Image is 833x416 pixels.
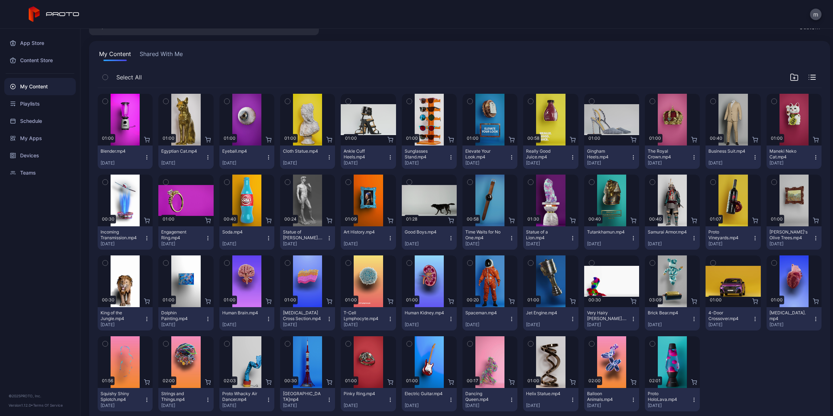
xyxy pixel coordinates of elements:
[4,147,76,164] a: Devices
[587,148,627,160] div: Gingham Heels.mp4
[280,388,335,411] button: [GEOGRAPHIC_DATA]mp4[DATE]
[465,391,505,402] div: Dancing Queen.mp4
[584,307,639,331] button: Very Hairy [PERSON_NAME].mp4[DATE]
[4,34,76,52] a: App Store
[161,403,205,408] div: [DATE]
[4,78,76,95] a: My Content
[402,145,457,169] button: Sunglasses Stand.mp4[DATE]
[283,403,326,408] div: [DATE]
[465,310,505,316] div: Spaceman.mp4
[161,322,205,328] div: [DATE]
[526,229,566,241] div: Statue of a Lion.mp4
[587,403,630,408] div: [DATE]
[219,388,274,411] button: Proto Whacky Air Dancer.mp4[DATE]
[161,241,205,247] div: [DATE]
[465,148,505,160] div: Elevate Your Look.mp4
[101,229,140,241] div: Incoming Transmission.mp4
[645,307,700,331] button: Brick Bear.mp4[DATE]
[405,391,444,397] div: Electric Guitar.mp4
[280,307,335,331] button: [MEDICAL_DATA] Cross Section.mp4[DATE]
[344,229,383,235] div: Art History.mp4
[158,145,213,169] button: Egyptian Cat.mp4[DATE]
[526,148,566,160] div: Really Good Juice.mp4
[283,160,326,166] div: [DATE]
[587,391,627,402] div: Balloon Animals.mp4
[405,310,444,316] div: Human Kidney.mp4
[402,226,457,250] button: Good Boys.mp4[DATE]
[101,391,140,402] div: Squishy Shiny Splotch.mp4
[584,145,639,169] button: Gingham Heels.mp4[DATE]
[587,310,627,322] div: Very Hairy Jerry.mp4
[283,310,322,322] div: Epidermis Cross Section.mp4
[526,241,569,247] div: [DATE]
[98,226,153,250] button: Incoming Transmission.mp4[DATE]
[708,229,748,241] div: Proto Vineyards.mp4
[465,229,505,241] div: Time Waits for No One.mp4
[222,148,262,154] div: Eyeball.mp4
[158,388,213,411] button: Strings and Things.mp4[DATE]
[648,160,691,166] div: [DATE]
[138,50,184,61] button: Shared With Me
[161,310,201,322] div: Dolphin Painting.mp4
[283,391,322,402] div: Tokyo Tower.mp4
[4,95,76,112] a: Playlists
[769,322,813,328] div: [DATE]
[4,52,76,69] div: Content Store
[161,160,205,166] div: [DATE]
[101,241,144,247] div: [DATE]
[9,393,71,399] div: © 2025 PROTO, Inc.
[344,391,383,397] div: Pinky Ring.mp4
[645,388,700,411] button: Proto HoloLava.mp4[DATE]
[4,112,76,130] a: Schedule
[523,226,578,250] button: Statue of a Lion.mp4[DATE]
[219,145,274,169] button: Eyeball.mp4[DATE]
[344,148,383,160] div: Ankle Cuff Heels.mp4
[161,391,201,402] div: Strings and Things.mp4
[810,9,822,20] button: m
[645,145,700,169] button: The Royal Crown.mp4[DATE]
[706,145,760,169] button: Business Suit.mp4[DATE]
[526,403,569,408] div: [DATE]
[769,241,813,247] div: [DATE]
[4,164,76,181] a: Teams
[465,322,509,328] div: [DATE]
[708,148,748,154] div: Business Suit.mp4
[462,145,517,169] button: Elevate Your Look.mp4[DATE]
[462,307,517,331] button: Spaceman.mp4[DATE]
[405,229,444,235] div: Good Boys.mp4
[402,307,457,331] button: Human Kidney.mp4[DATE]
[344,241,387,247] div: [DATE]
[648,229,687,235] div: Samurai Armor.mp4
[98,145,153,169] button: Blender.mp4[DATE]
[222,229,262,235] div: Soda.mp4
[222,160,266,166] div: [DATE]
[222,322,266,328] div: [DATE]
[526,310,566,316] div: Jet Engine.mp4
[101,403,144,408] div: [DATE]
[280,226,335,250] button: Statue of [PERSON_NAME].mp4[DATE]
[222,241,266,247] div: [DATE]
[526,322,569,328] div: [DATE]
[344,310,383,322] div: T-Cell Lymphocyte.mp4
[4,130,76,147] div: My Apps
[405,322,448,328] div: [DATE]
[465,160,509,166] div: [DATE]
[344,403,387,408] div: [DATE]
[405,148,444,160] div: Sunglasses Stand.mp4
[222,391,262,402] div: Proto Whacky Air Dancer.mp4
[101,322,144,328] div: [DATE]
[645,226,700,250] button: Samurai Armor.mp4[DATE]
[405,403,448,408] div: [DATE]
[283,322,326,328] div: [DATE]
[341,226,396,250] button: Art History.mp4[DATE]
[101,310,140,322] div: King of the Jungle.mp4
[706,307,760,331] button: 4-Door Crossover.mp4[DATE]
[648,148,687,160] div: The Royal Crown.mp4
[648,310,687,316] div: Brick Bear.mp4
[341,388,396,411] button: Pinky Ring.mp4[DATE]
[648,241,691,247] div: [DATE]
[219,226,274,250] button: Soda.mp4[DATE]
